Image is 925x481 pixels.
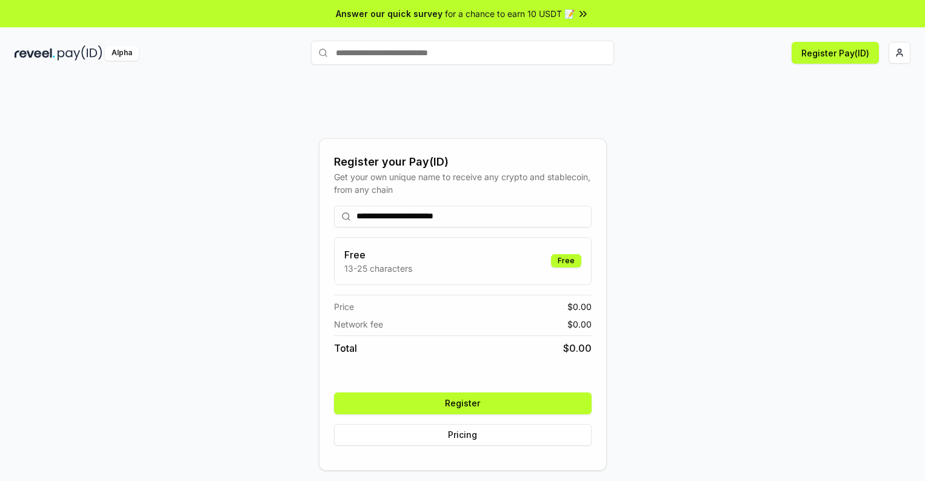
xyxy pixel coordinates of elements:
[344,262,412,275] p: 13-25 characters
[105,45,139,61] div: Alpha
[334,392,592,414] button: Register
[551,254,581,267] div: Free
[336,7,442,20] span: Answer our quick survey
[563,341,592,355] span: $ 0.00
[334,424,592,446] button: Pricing
[792,42,879,64] button: Register Pay(ID)
[334,318,383,331] span: Network fee
[334,153,592,170] div: Register your Pay(ID)
[344,247,412,262] h3: Free
[334,341,357,355] span: Total
[15,45,55,61] img: reveel_dark
[567,318,592,331] span: $ 0.00
[334,300,354,313] span: Price
[58,45,102,61] img: pay_id
[334,170,592,196] div: Get your own unique name to receive any crypto and stablecoin, from any chain
[567,300,592,313] span: $ 0.00
[445,7,575,20] span: for a chance to earn 10 USDT 📝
